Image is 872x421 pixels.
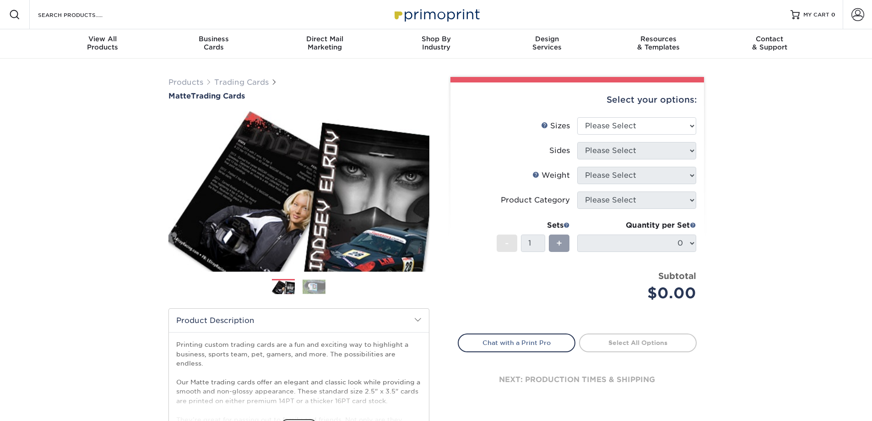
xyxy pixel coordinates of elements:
[492,29,603,59] a: DesignServices
[714,35,825,51] div: & Support
[497,220,570,231] div: Sets
[579,334,697,352] a: Select All Options
[168,78,203,87] a: Products
[603,35,714,51] div: & Templates
[390,5,482,24] img: Primoprint
[714,29,825,59] a: Contact& Support
[603,29,714,59] a: Resources& Templates
[168,92,429,100] h1: Trading Cards
[458,82,697,117] div: Select your options:
[169,309,429,332] h2: Product Description
[380,35,492,43] span: Shop By
[541,120,570,131] div: Sizes
[549,145,570,156] div: Sides
[37,9,126,20] input: SEARCH PRODUCTS.....
[158,29,269,59] a: BusinessCards
[458,352,697,407] div: next: production times & shipping
[269,35,380,43] span: Direct Mail
[380,29,492,59] a: Shop ByIndustry
[214,78,269,87] a: Trading Cards
[532,170,570,181] div: Weight
[269,35,380,51] div: Marketing
[303,279,325,294] img: Trading Cards 02
[168,101,429,282] img: Matte 01
[714,35,825,43] span: Contact
[556,236,562,250] span: +
[269,29,380,59] a: Direct MailMarketing
[47,29,158,59] a: View AllProducts
[492,35,603,43] span: Design
[831,11,835,18] span: 0
[380,35,492,51] div: Industry
[47,35,158,51] div: Products
[577,220,696,231] div: Quantity per Set
[584,282,696,304] div: $0.00
[47,35,158,43] span: View All
[492,35,603,51] div: Services
[501,195,570,206] div: Product Category
[658,271,696,281] strong: Subtotal
[603,35,714,43] span: Resources
[168,92,429,100] a: MatteTrading Cards
[458,334,575,352] a: Chat with a Print Pro
[158,35,269,51] div: Cards
[272,279,295,295] img: Trading Cards 01
[803,11,829,19] span: MY CART
[505,236,509,250] span: -
[158,35,269,43] span: Business
[168,92,191,100] span: Matte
